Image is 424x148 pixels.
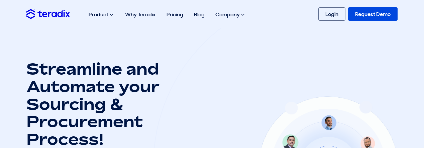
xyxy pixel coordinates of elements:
[189,4,210,25] a: Blog
[26,60,187,148] h1: Streamline and Automate your Sourcing & Procurement Process!
[26,9,70,19] img: Teradix logo
[348,7,398,21] a: Request Demo
[83,4,120,25] div: Product
[120,4,161,25] a: Why Teradix
[210,4,251,25] div: Company
[161,4,189,25] a: Pricing
[318,7,345,21] a: Login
